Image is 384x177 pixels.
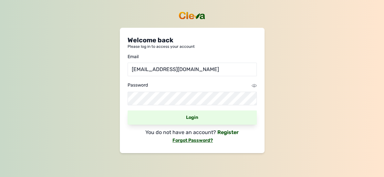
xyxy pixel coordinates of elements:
p: Welcome back [128,36,257,45]
div: Password [128,82,148,88]
div: Login [128,110,257,125]
a: Forgot Password? [171,138,213,143]
p: Please log in to access your account [128,45,257,48]
p: You do not have an account? [145,129,216,136]
img: cleva_logo.png [178,11,206,20]
div: Email [128,54,257,60]
a: Register [216,129,239,135]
